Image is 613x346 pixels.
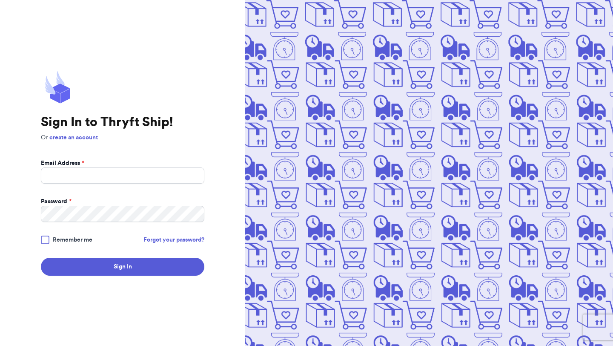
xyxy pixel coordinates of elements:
[41,258,204,276] button: Sign In
[53,236,92,244] span: Remember me
[49,135,98,141] a: create an account
[41,115,204,130] h1: Sign In to Thryft Ship!
[143,236,204,244] a: Forgot your password?
[41,197,72,206] label: Password
[41,159,84,167] label: Email Address
[41,133,204,142] p: Or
